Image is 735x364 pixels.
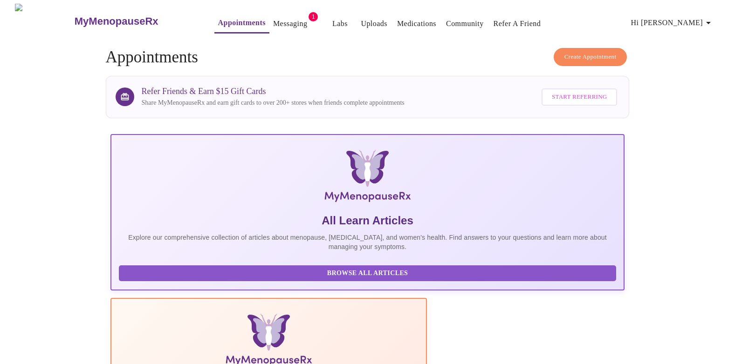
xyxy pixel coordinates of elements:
h3: Refer Friends & Earn $15 Gift Cards [142,87,405,96]
a: Community [446,17,484,30]
a: Refer a Friend [494,17,541,30]
a: Messaging [273,17,307,30]
button: Labs [325,14,355,33]
img: MyMenopauseRx Logo [15,4,73,39]
button: Appointments [214,13,269,34]
button: Start Referring [542,88,617,106]
span: 1 [309,12,318,21]
p: Share MyMenopauseRx and earn gift cards to over 200+ stores when friends complete appointments [142,98,405,108]
a: Medications [397,17,436,30]
button: Browse All Articles [119,265,617,282]
h4: Appointments [106,48,630,67]
a: Start Referring [539,84,619,110]
a: Appointments [218,16,266,29]
button: Community [442,14,488,33]
button: Messaging [269,14,311,33]
span: Start Referring [552,92,607,102]
span: Hi [PERSON_NAME] [631,16,714,29]
h3: MyMenopauseRx [75,15,158,27]
button: Refer a Friend [490,14,545,33]
h5: All Learn Articles [119,213,617,228]
button: Uploads [357,14,391,33]
button: Medications [393,14,440,33]
a: Labs [332,17,348,30]
a: MyMenopauseRx [73,5,195,38]
button: Create Appointment [554,48,627,66]
button: Hi [PERSON_NAME] [627,13,718,32]
img: MyMenopauseRx Logo [196,150,539,206]
span: Browse All Articles [128,268,607,279]
a: Uploads [361,17,387,30]
span: Create Appointment [564,52,617,62]
a: Browse All Articles [119,269,619,276]
p: Explore our comprehensive collection of articles about menopause, [MEDICAL_DATA], and women's hea... [119,233,617,251]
